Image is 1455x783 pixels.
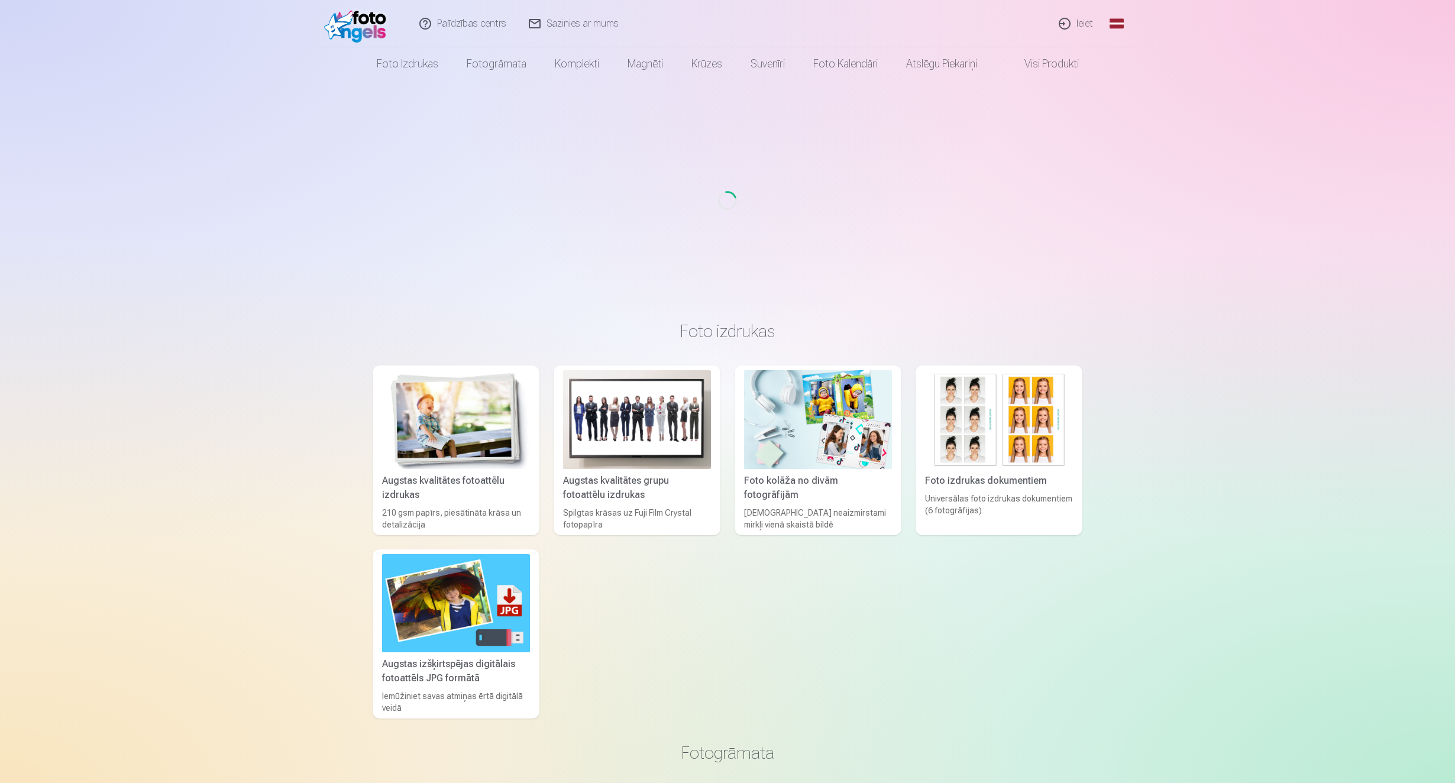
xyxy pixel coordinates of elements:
h3: Fotogrāmata [382,742,1073,763]
a: Magnēti [613,47,677,80]
div: [DEMOGRAPHIC_DATA] neaizmirstami mirkļi vienā skaistā bildē [739,507,897,530]
div: Foto izdrukas dokumentiem [920,474,1078,488]
a: Augstas kvalitātes fotoattēlu izdrukasAugstas kvalitātes fotoattēlu izdrukas210 gsm papīrs, piesā... [373,365,539,535]
div: Iemūžiniet savas atmiņas ērtā digitālā veidā [377,690,535,714]
h3: Foto izdrukas [382,321,1073,342]
img: Augstas izšķirtspējas digitālais fotoattēls JPG formātā [382,554,530,653]
img: /fa1 [324,5,392,43]
a: Foto izdrukas dokumentiemFoto izdrukas dokumentiemUniversālas foto izdrukas dokumentiem (6 fotogr... [916,365,1082,535]
img: Foto kolāža no divām fotogrāfijām [744,370,892,469]
a: Fotogrāmata [452,47,541,80]
a: Krūzes [677,47,736,80]
div: Augstas kvalitātes grupu fotoattēlu izdrukas [558,474,716,502]
div: 210 gsm papīrs, piesātināta krāsa un detalizācija [377,507,535,530]
a: Foto izdrukas [363,47,452,80]
div: Augstas izšķirtspējas digitālais fotoattēls JPG formātā [377,657,535,685]
a: Suvenīri [736,47,799,80]
div: Universālas foto izdrukas dokumentiem (6 fotogrāfijas) [920,493,1078,530]
img: Augstas kvalitātes grupu fotoattēlu izdrukas [563,370,711,469]
a: Visi produkti [991,47,1093,80]
a: Komplekti [541,47,613,80]
div: Foto kolāža no divām fotogrāfijām [739,474,897,502]
a: Augstas izšķirtspējas digitālais fotoattēls JPG formātāAugstas izšķirtspējas digitālais fotoattēl... [373,549,539,719]
a: Foto kalendāri [799,47,892,80]
img: Augstas kvalitātes fotoattēlu izdrukas [382,370,530,469]
a: Foto kolāža no divām fotogrāfijāmFoto kolāža no divām fotogrāfijām[DEMOGRAPHIC_DATA] neaizmirstam... [735,365,901,535]
a: Atslēgu piekariņi [892,47,991,80]
a: Augstas kvalitātes grupu fotoattēlu izdrukasAugstas kvalitātes grupu fotoattēlu izdrukasSpilgtas ... [554,365,720,535]
img: Foto izdrukas dokumentiem [925,370,1073,469]
div: Augstas kvalitātes fotoattēlu izdrukas [377,474,535,502]
div: Spilgtas krāsas uz Fuji Film Crystal fotopapīra [558,507,716,530]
